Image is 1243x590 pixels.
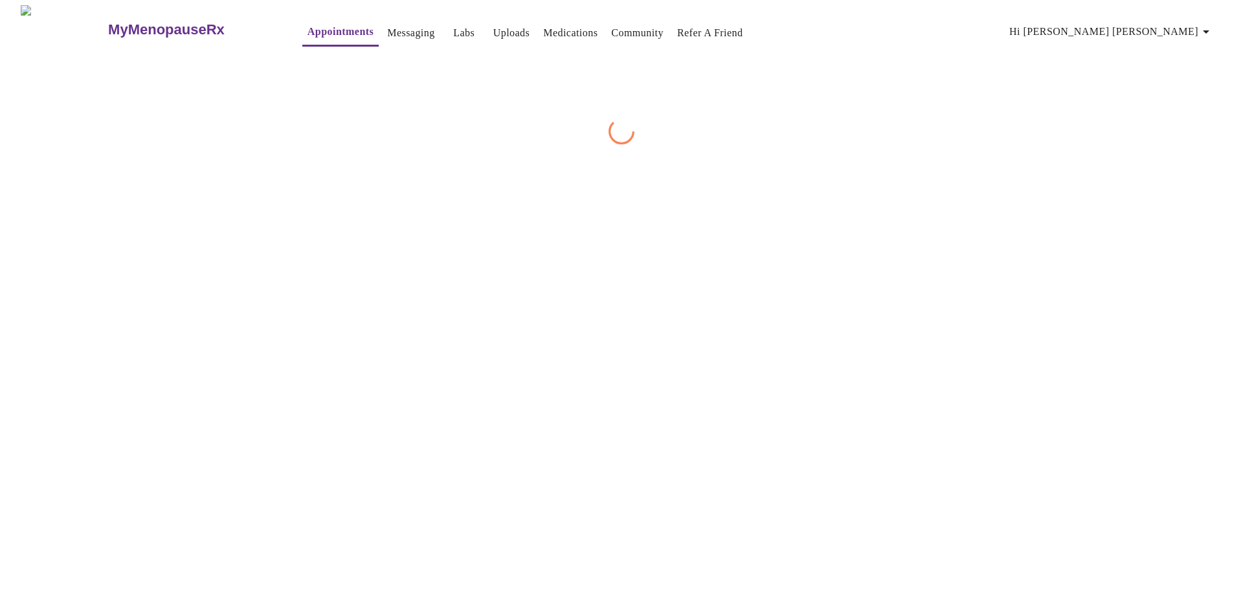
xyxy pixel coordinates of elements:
[611,24,664,42] a: Community
[493,24,530,42] a: Uploads
[107,7,276,52] a: MyMenopauseRx
[453,24,475,42] a: Labs
[302,19,379,47] button: Appointments
[382,20,440,46] button: Messaging
[387,24,434,42] a: Messaging
[677,24,743,42] a: Refer a Friend
[1009,23,1214,41] span: Hi [PERSON_NAME] [PERSON_NAME]
[538,20,603,46] button: Medications
[21,5,107,54] img: MyMenopauseRx Logo
[488,20,535,46] button: Uploads
[308,23,374,41] a: Appointments
[1004,19,1219,45] button: Hi [PERSON_NAME] [PERSON_NAME]
[672,20,748,46] button: Refer a Friend
[543,24,598,42] a: Medications
[443,20,485,46] button: Labs
[108,21,225,38] h3: MyMenopauseRx
[606,20,669,46] button: Community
